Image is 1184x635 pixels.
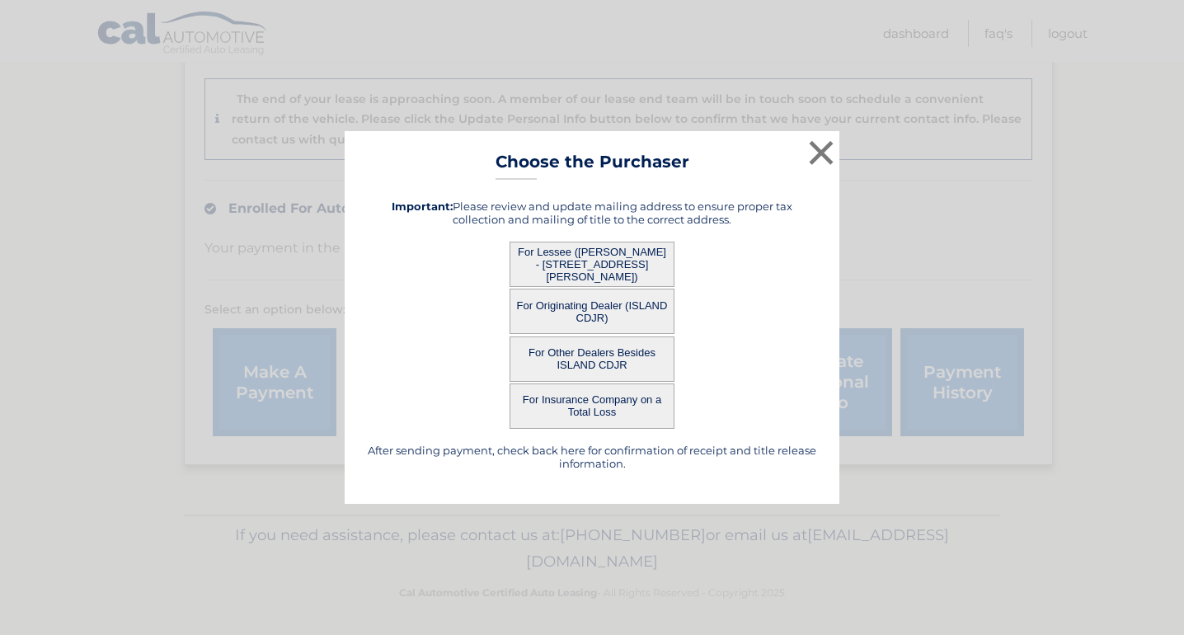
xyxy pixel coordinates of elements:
button: For Insurance Company on a Total Loss [510,383,674,429]
h5: Please review and update mailing address to ensure proper tax collection and mailing of title to ... [365,200,819,226]
h3: Choose the Purchaser [496,152,689,181]
button: For Originating Dealer (ISLAND CDJR) [510,289,674,334]
button: × [805,136,838,169]
button: For Lessee ([PERSON_NAME] - [STREET_ADDRESS][PERSON_NAME]) [510,242,674,287]
button: For Other Dealers Besides ISLAND CDJR [510,336,674,382]
h5: After sending payment, check back here for confirmation of receipt and title release information. [365,444,819,470]
strong: Important: [392,200,453,213]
